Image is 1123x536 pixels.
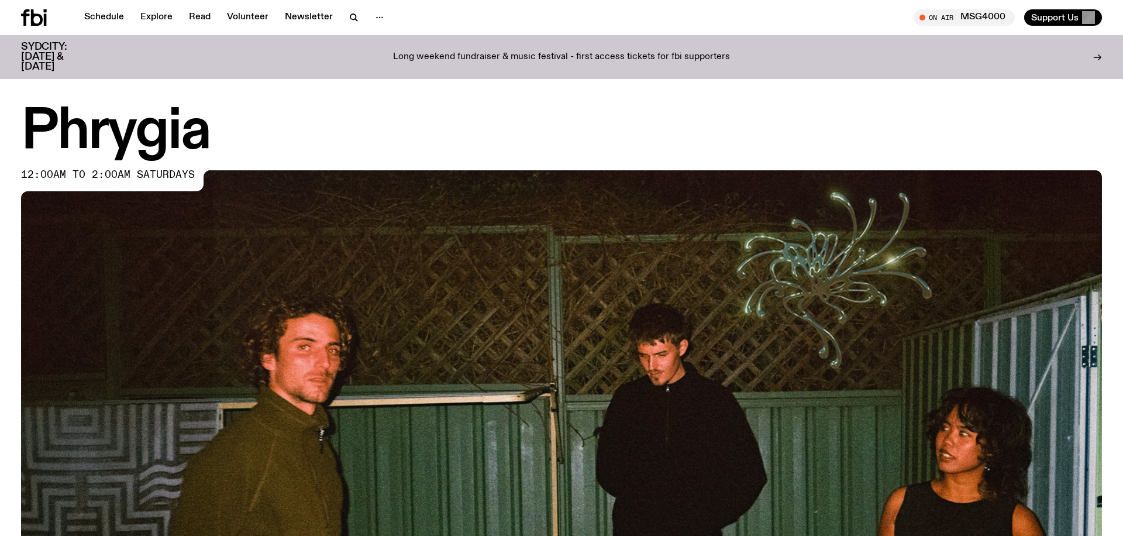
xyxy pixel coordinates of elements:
button: On AirMSG4000 [914,9,1015,26]
h1: Phrygia [21,106,1102,159]
a: Volunteer [220,9,275,26]
button: Support Us [1024,9,1102,26]
p: Long weekend fundraiser & music festival - first access tickets for fbi supporters [393,52,730,63]
a: Read [182,9,218,26]
span: Support Us [1031,12,1079,23]
span: 12:00am to 2:00am saturdays [21,170,195,180]
a: Explore [133,9,180,26]
a: Newsletter [278,9,340,26]
a: Schedule [77,9,131,26]
h3: SYDCITY: [DATE] & [DATE] [21,42,96,72]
